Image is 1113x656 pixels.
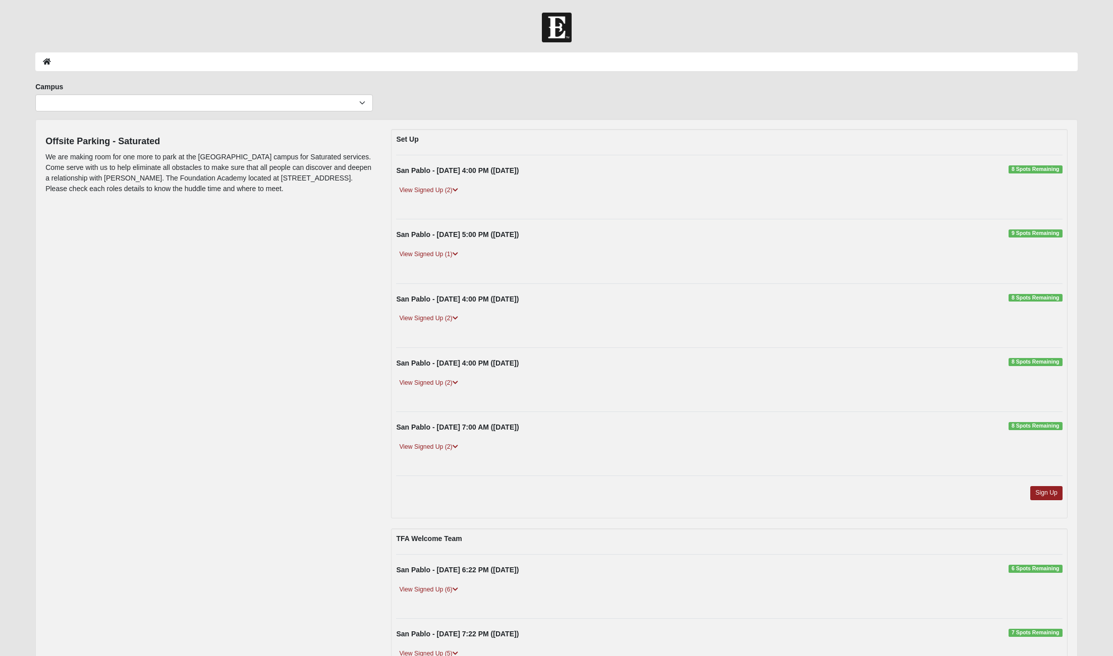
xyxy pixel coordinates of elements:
[396,442,461,452] a: View Signed Up (2)
[396,423,519,431] strong: San Pablo - [DATE] 7:00 AM ([DATE])
[396,378,461,388] a: View Signed Up (2)
[396,584,461,595] a: View Signed Up (6)
[542,13,572,42] img: Church of Eleven22 Logo
[45,136,376,147] h4: Offsite Parking - Saturated
[45,152,376,194] p: We are making room for one more to park at the [GEOGRAPHIC_DATA] campus for Saturated services. C...
[396,166,519,174] strong: San Pablo - [DATE] 4:00 PM ([DATE])
[396,295,519,303] strong: San Pablo - [DATE] 4:00 PM ([DATE])
[1009,229,1063,237] span: 9 Spots Remaining
[1009,165,1063,173] span: 8 Spots Remaining
[396,630,519,638] strong: San Pablo - [DATE] 7:22 PM ([DATE])
[396,534,462,543] strong: TFA Welcome Team
[1009,629,1063,637] span: 7 Spots Remaining
[396,359,519,367] strong: San Pablo - [DATE] 4:00 PM ([DATE])
[396,230,519,238] strong: San Pablo - [DATE] 5:00 PM ([DATE])
[396,185,461,196] a: View Signed Up (2)
[1009,565,1063,573] span: 6 Spots Remaining
[396,566,519,574] strong: San Pablo - [DATE] 6:22 PM ([DATE])
[396,249,461,260] a: View Signed Up (1)
[396,135,418,143] strong: Set Up
[35,82,63,92] label: Campus
[396,313,461,324] a: View Signed Up (2)
[1009,422,1063,430] span: 8 Spots Remaining
[1009,358,1063,366] span: 8 Spots Remaining
[1030,486,1063,500] a: Sign Up
[1009,294,1063,302] span: 8 Spots Remaining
